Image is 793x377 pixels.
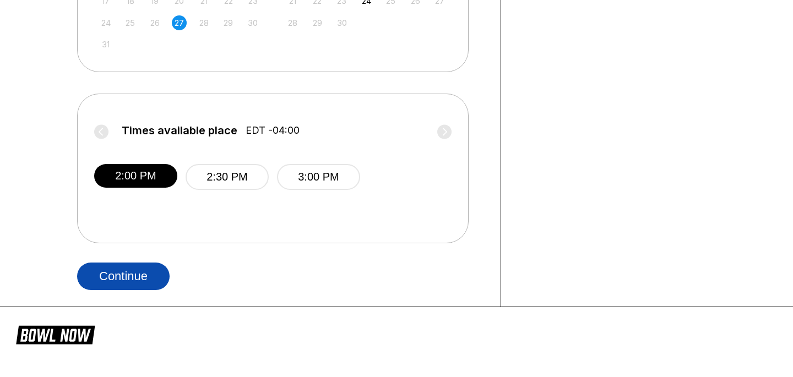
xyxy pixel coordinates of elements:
div: Not available Tuesday, September 30th, 2025 [334,15,349,30]
button: 3:00 PM [277,164,360,190]
div: Not available Friday, August 29th, 2025 [221,15,236,30]
div: Not available Saturday, August 30th, 2025 [246,15,260,30]
div: Not available Sunday, August 31st, 2025 [99,37,113,52]
div: Not available Sunday, August 24th, 2025 [99,15,113,30]
button: Continue [77,263,170,290]
span: Times available place [122,124,237,136]
button: 2:00 PM [94,164,177,188]
div: Not available Sunday, September 28th, 2025 [285,15,300,30]
div: Not available Tuesday, August 26th, 2025 [148,15,162,30]
span: EDT -04:00 [246,124,300,136]
div: Not available Thursday, August 28th, 2025 [197,15,211,30]
div: Choose Wednesday, August 27th, 2025 [172,15,187,30]
div: Not available Monday, September 29th, 2025 [310,15,325,30]
div: Not available Monday, August 25th, 2025 [123,15,138,30]
button: 2:30 PM [186,164,269,190]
